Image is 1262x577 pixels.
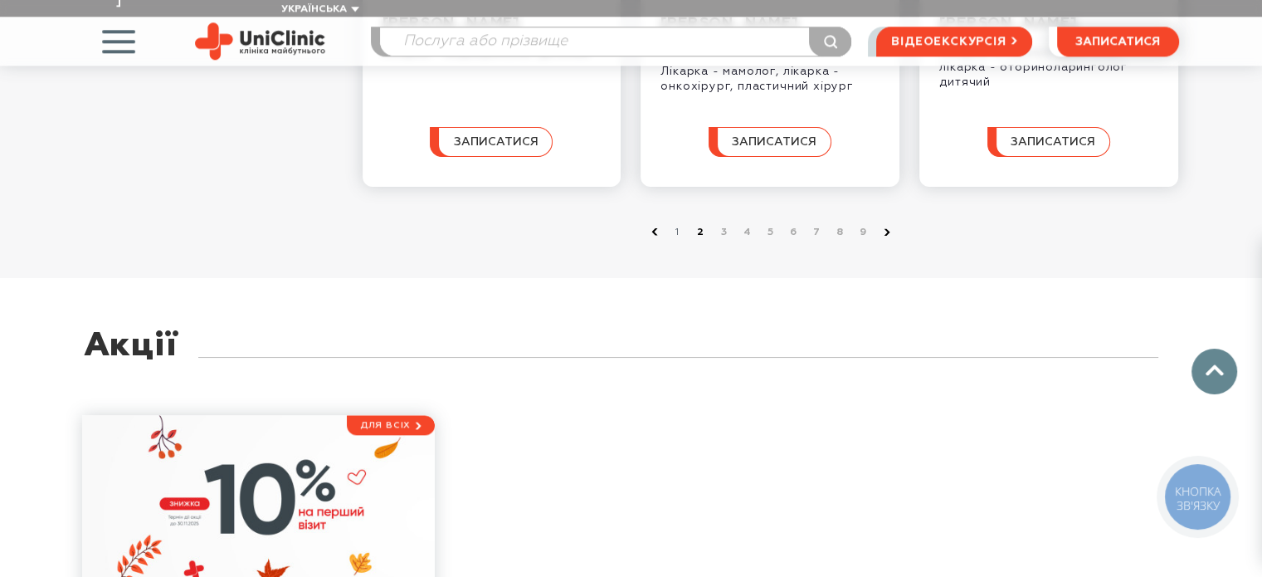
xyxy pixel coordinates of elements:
[359,419,410,430] span: Для всіх
[84,328,178,390] div: Акції
[716,224,733,241] a: 3
[1075,36,1160,47] span: записатися
[430,127,553,157] button: записатися
[709,127,831,157] button: записатися
[453,136,538,148] span: записатися
[1011,136,1095,148] span: записатися
[281,4,347,14] span: Українська
[809,224,826,241] a: 7
[786,224,802,241] a: 6
[891,27,1006,56] span: відеоекскурсія
[855,224,872,241] a: 9
[277,3,359,16] button: Українська
[195,22,325,60] img: Uniclinic
[876,27,1031,56] a: відеоекскурсія
[693,224,709,241] a: 2
[987,127,1110,157] button: записатися
[380,27,851,56] input: Послуга або прізвище
[763,224,779,241] a: 5
[832,224,849,241] a: 8
[660,51,880,94] div: Лікарка - мамолог, лікарка - онкохірург, пластичний хірург
[732,136,816,148] span: записатися
[739,224,756,241] a: 4
[1175,483,1221,513] span: КНОПКА ЗВ'ЯЗКУ
[1057,27,1179,56] button: записатися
